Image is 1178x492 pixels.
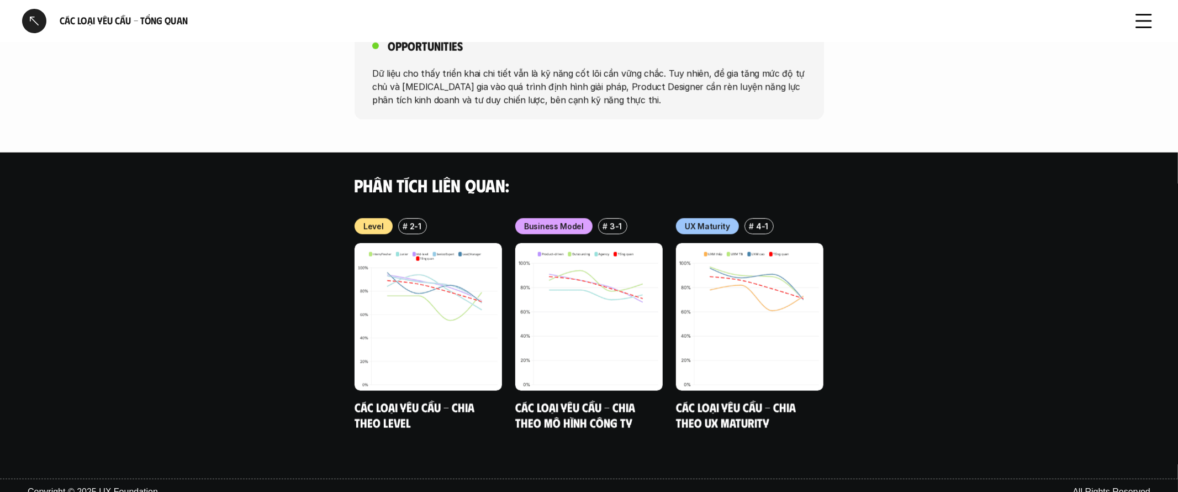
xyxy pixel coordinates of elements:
[388,38,463,54] h5: Opportunities
[60,14,1118,27] h6: Các loại yêu cầu - Tổng quan
[756,221,768,232] p: 4-1
[676,400,799,430] a: Các loại yêu cầu - Chia theo UX Maturity
[409,221,421,232] p: 2-1
[363,221,384,232] p: Level
[524,221,584,232] p: Business Model
[372,66,806,106] p: Dữ liệu cho thấy triển khai chi tiết vẫn là kỹ năng cốt lõi cần vững chắc. Tuy nhiên, để gia tăng...
[355,175,824,196] h4: Phân tích liên quan:
[603,222,608,231] h6: #
[402,222,407,231] h6: #
[355,400,477,430] a: Các loại yêu cầu - Chia theo level
[685,221,730,232] p: UX Maturity
[610,221,622,232] p: 3-1
[515,400,638,430] a: Các loại yêu cầu - Chia theo mô hình công ty
[749,222,754,231] h6: #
